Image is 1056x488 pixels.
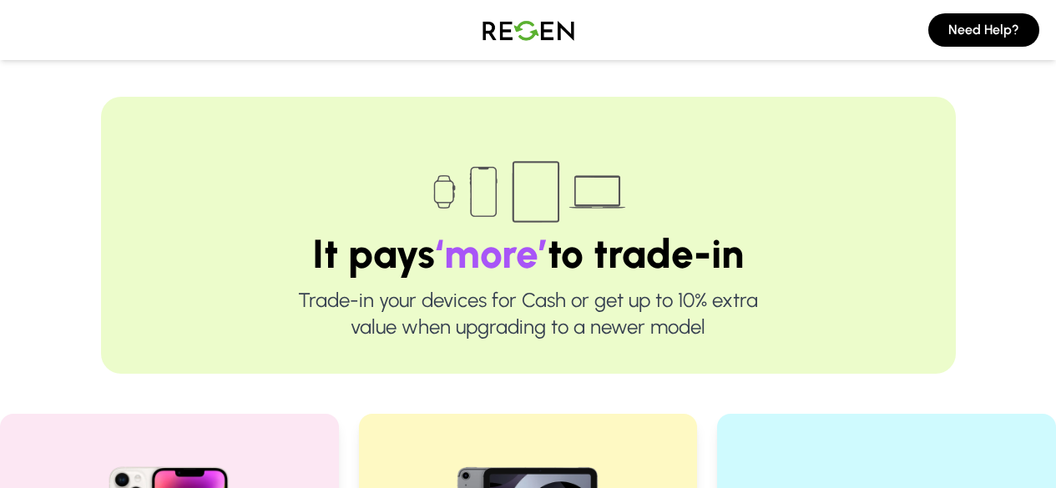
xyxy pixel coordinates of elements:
img: Trade-in devices [424,150,633,234]
button: Need Help? [928,13,1039,47]
img: Logo [470,7,587,53]
p: Trade-in your devices for Cash or get up to 10% extra value when upgrading to a newer model [154,287,902,340]
h1: It pays to trade-in [154,234,902,274]
span: ‘more’ [435,229,548,278]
